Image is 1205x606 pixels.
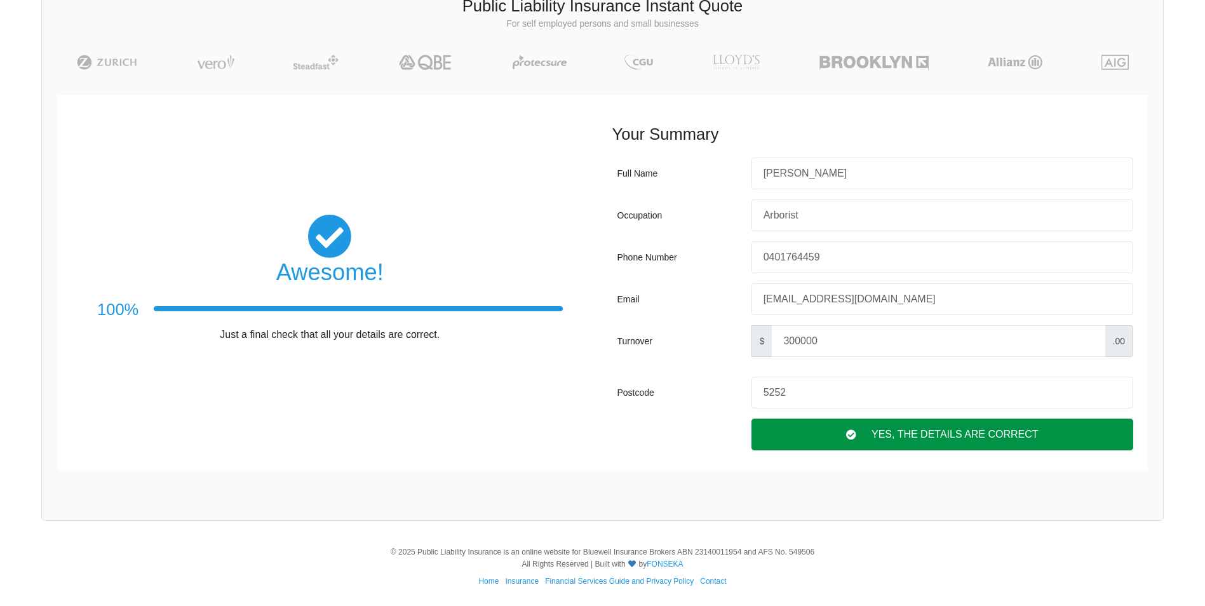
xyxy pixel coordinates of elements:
[617,283,746,315] div: Email
[97,259,563,286] h2: Awesome!
[288,55,344,70] img: Steadfast | Public Liability Insurance
[51,18,1154,30] p: For self employed persons and small businesses
[751,241,1133,273] input: Your phone number, eg: +61xxxxxxxxxx / 0xxxxxxxxx
[706,55,767,70] img: LLOYD's | Public Liability Insurance
[97,299,138,321] h3: 100%
[619,55,657,70] img: CGU | Public Liability Insurance
[751,158,1133,189] input: Your first and last names
[478,577,499,586] a: Home
[751,199,1133,231] input: Your occupation
[751,283,1133,315] input: Your email
[1105,325,1133,357] span: .00
[700,577,726,586] a: Contact
[1096,55,1134,70] img: AIG | Public Liability Insurance
[191,55,240,70] img: Vero | Public Liability Insurance
[391,55,460,70] img: QBE | Public Liability Insurance
[617,158,746,189] div: Full Name
[981,55,1049,70] img: Allianz | Public Liability Insurance
[647,560,683,569] a: FONSEKA
[751,325,773,357] span: $
[751,377,1133,408] input: Your postcode
[617,325,746,357] div: Turnover
[617,377,746,408] div: Postcode
[505,577,539,586] a: Insurance
[617,241,746,273] div: Phone Number
[814,55,933,70] img: Brooklyn | Public Liability Insurance
[97,328,563,342] p: Just a final check that all your details are correct.
[617,199,746,231] div: Occupation
[71,55,143,70] img: Zurich | Public Liability Insurance
[508,55,572,70] img: Protecsure | Public Liability Insurance
[772,325,1105,357] input: Your turnover
[545,577,694,586] a: Financial Services Guide and Privacy Policy
[612,123,1139,146] h3: Your Summary
[751,419,1133,450] div: Yes, The Details are correct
